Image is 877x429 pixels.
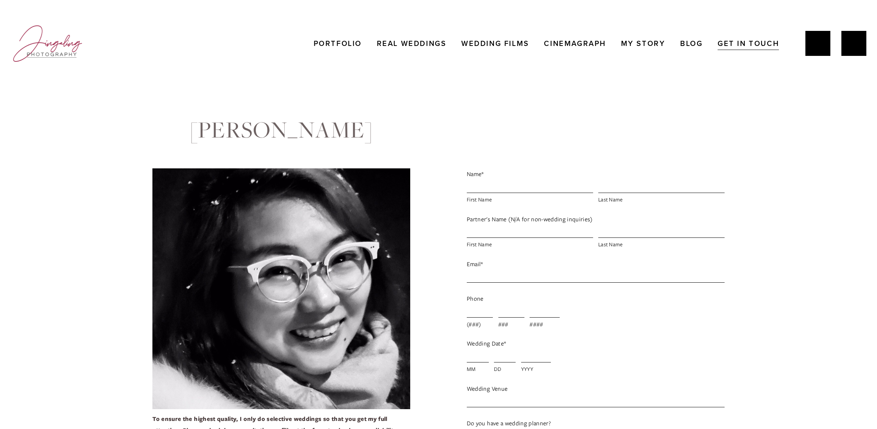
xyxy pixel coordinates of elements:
[718,36,779,51] a: Get In Touch
[467,227,593,238] input: First Name
[530,307,560,318] input: ####
[467,168,484,180] legend: Name
[521,351,551,362] input: YYYY
[467,364,489,374] span: MM
[467,418,551,429] legend: Do you have a wedding planner?
[467,307,493,318] input: (###)
[467,351,489,362] input: MM
[621,36,665,51] a: My Story
[494,351,516,362] input: DD
[11,22,85,65] img: Jingaling Photography
[126,116,436,143] h1: [PERSON_NAME]
[467,383,725,394] label: Wedding Venue
[498,307,524,318] input: ###
[598,182,725,193] input: Last Name
[841,31,866,56] a: Instagram
[467,338,506,349] legend: Wedding Date
[598,227,725,238] input: Last Name
[498,319,524,329] span: ###
[461,36,529,51] a: Wedding Films
[467,194,593,205] span: First Name
[467,293,484,304] legend: Phone
[494,364,516,374] span: DD
[680,36,703,51] a: Blog
[544,36,606,51] a: Cinemagraph
[598,239,725,250] span: Last Name
[598,194,725,205] span: Last Name
[805,31,830,56] a: Jing Yang
[314,36,362,51] a: Portfolio
[521,364,551,374] span: YYYY
[467,182,593,193] input: First Name
[377,36,447,51] a: Real Weddings
[530,319,560,329] span: ####
[467,319,493,329] span: (###)
[467,258,725,270] label: Email
[467,239,593,250] span: First Name
[467,214,593,225] legend: Partner's Name (N/A for non-wedding inquiries)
